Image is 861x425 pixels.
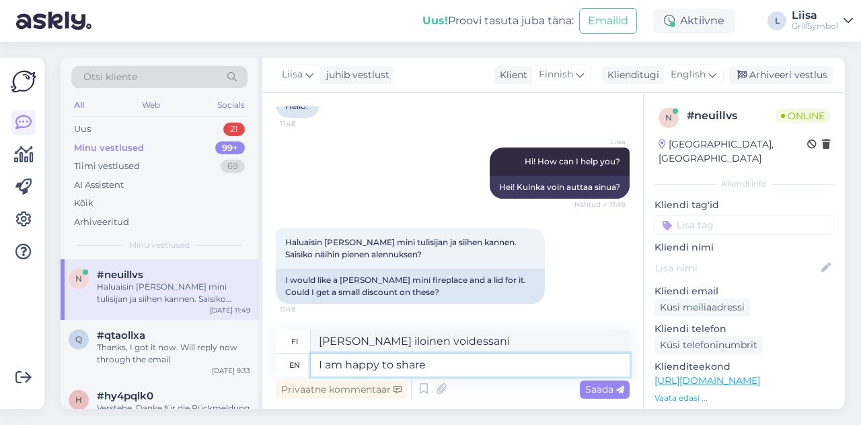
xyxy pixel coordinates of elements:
div: 69 [221,160,245,173]
div: Tiimi vestlused [74,160,140,173]
span: Online [776,108,830,123]
div: juhib vestlust [321,68,389,82]
div: Aktiivne [653,9,735,33]
b: Uus! [422,14,448,27]
span: 11:48 [280,119,330,129]
div: AI Assistent [74,178,124,192]
span: Saada [585,383,624,395]
span: #qtaollxa [97,329,145,341]
a: [URL][DOMAIN_NAME] [654,374,760,387]
div: Küsi telefoninumbrit [654,336,763,354]
span: q [75,334,82,344]
span: Haluaisin [PERSON_NAME] mini tulisijan ja siihen kannen. Saisiko näihin pienen alennuksen? [285,237,519,259]
span: #neuillvs [97,269,143,281]
span: n [665,112,672,123]
div: Küsi meiliaadressi [654,298,750,317]
span: h [75,395,82,405]
a: LiisaGrillSymbol [792,10,853,32]
div: Kõik [74,197,93,210]
div: Klienditugi [602,68,659,82]
p: Kliendi nimi [654,240,834,255]
div: Verstehe. Danke für die Rückmeldung [97,402,250,414]
div: [DATE] 9:33 [212,366,250,376]
textarea: I am happy to share [311,354,630,377]
div: Privaatne kommentaar [276,381,407,399]
input: Lisa tag [654,215,834,235]
div: en [289,354,300,377]
div: Kliendi info [654,178,834,190]
img: Askly Logo [11,69,36,94]
div: fi [291,330,298,353]
p: Klienditeekond [654,360,834,374]
div: Minu vestlused [74,141,144,155]
div: GrillSymbol [792,21,838,32]
span: 11:49 [280,304,330,315]
div: Proovi tasuta juba täna: [422,13,574,29]
span: Hi! How can I help you? [525,156,620,166]
div: All [71,96,87,114]
div: Socials [215,96,248,114]
div: Klient [494,68,527,82]
textarea: [PERSON_NAME] iloinen voidessani [311,330,630,353]
div: Hello. [276,95,320,118]
div: Haluaisin [PERSON_NAME] mini tulisijan ja siihen kannen. Saisiko näihin pienen alennuksen? [97,281,250,305]
span: Liisa [282,67,303,82]
span: Finnish [539,67,573,82]
span: Liisa [575,137,626,147]
div: 21 [223,123,245,136]
div: Hei! Kuinka voin auttaa sinua? [490,176,630,199]
div: 99+ [215,141,245,155]
div: L [768,11,786,30]
span: Otsi kliente [83,70,137,84]
div: Thanks, I got it now. Will reply now through the email [97,341,250,366]
div: Web [139,96,163,114]
div: I would like a [PERSON_NAME] mini fireplace and a lid for it. Could I get a small discount on these? [276,269,545,304]
div: [DATE] 11:49 [210,305,250,315]
div: [GEOGRAPHIC_DATA], [GEOGRAPHIC_DATA] [659,137,807,166]
div: # neuillvs [687,108,776,124]
span: English [671,67,706,82]
p: Vaata edasi ... [654,392,834,404]
div: Arhiveeri vestlus [729,66,833,84]
span: Nähtud ✓ 11:49 [574,199,626,209]
p: Kliendi tag'id [654,198,834,212]
span: #hy4pqlk0 [97,390,153,402]
p: Kliendi telefon [654,322,834,336]
button: Emailid [579,8,637,34]
div: Arhiveeritud [74,216,129,229]
input: Lisa nimi [655,261,819,275]
p: Kliendi email [654,284,834,298]
div: Uus [74,123,91,136]
div: Liisa [792,10,838,21]
span: Minu vestlused [129,239,190,251]
span: n [75,273,82,284]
